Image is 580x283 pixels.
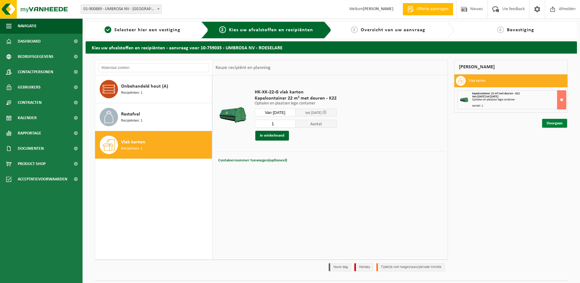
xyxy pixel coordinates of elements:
li: Tijdelijk niet toegestaan/période limitée [376,263,445,271]
span: Offerte aanvragen [415,6,450,12]
span: tot [DATE] [305,111,322,115]
span: Bedrijfsgegevens [18,49,54,64]
span: Acceptatievoorwaarden [18,172,67,187]
span: Kapelcontainer 22 m³ met deuren - K22 [255,95,337,101]
div: Aantal: 1 [472,104,566,108]
span: Documenten [18,141,44,156]
button: Restafval Recipiënten: 1 [95,103,212,131]
button: Vlak karton Recipiënten: 1 [95,131,212,159]
span: HK-XK-22-G vlak karton [255,89,337,95]
span: Bevestiging [507,28,534,32]
input: Materiaal zoeken [98,63,209,72]
div: Keuze recipiënt en planning [212,60,274,75]
span: 1 [105,26,111,33]
span: Rapportage [18,126,41,141]
span: 01-900889 - UMBROSA NV - ROESELARE [81,5,162,14]
a: Doorgaan [542,119,567,128]
button: Onbehandeld hout (A) Recipiënten: 1 [95,75,212,103]
span: 4 [497,26,504,33]
span: Restafval [121,111,140,118]
span: Contactpersonen [18,64,53,80]
span: Kies uw afvalstoffen en recipiënten [229,28,313,32]
span: Containernummer toevoegen(optioneel) [218,158,287,162]
span: Dashboard [18,34,41,49]
span: Recipiënten: 1 [121,90,142,96]
li: Holiday [354,263,373,271]
span: Onbehandeld hout (A) [121,83,168,90]
strong: [PERSON_NAME] [363,7,393,11]
button: Containernummer toevoegen(optioneel) [218,156,288,165]
span: 3 [351,26,358,33]
button: In winkelmand [255,131,289,141]
span: Aantal [296,120,337,128]
p: Ophalen en plaatsen lege container [255,101,337,106]
span: Recipiënten: 1 [121,146,142,152]
div: [PERSON_NAME] [454,60,568,74]
strong: Van [DATE] tot [DATE] [472,95,498,98]
span: Kalender [18,110,37,126]
h3: Vlak karton [469,76,486,86]
span: Navigatie [18,18,37,34]
span: Kapelcontainer 22 m³ met deuren - K22 [472,92,520,95]
span: 2 [219,26,226,33]
span: Product Shop [18,156,46,172]
a: Offerte aanvragen [403,3,453,15]
div: Ophalen en plaatsen lege container [472,98,566,101]
span: Vlak karton [121,138,145,146]
h2: Kies uw afvalstoffen en recipiënten - aanvraag voor 10-759035 - UMBROSA NV - ROESELARE [86,41,577,53]
li: Vaste dag [329,263,351,271]
a: 1Selecteer hier een vestiging [89,26,196,34]
input: Selecteer datum [255,109,296,116]
span: Gebruikers [18,80,41,95]
span: Contracten [18,95,42,110]
span: Recipiënten: 1 [121,118,142,124]
span: 01-900889 - UMBROSA NV - ROESELARE [81,5,161,13]
span: Selecteer hier een vestiging [114,28,180,32]
span: Overzicht van uw aanvraag [361,28,425,32]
